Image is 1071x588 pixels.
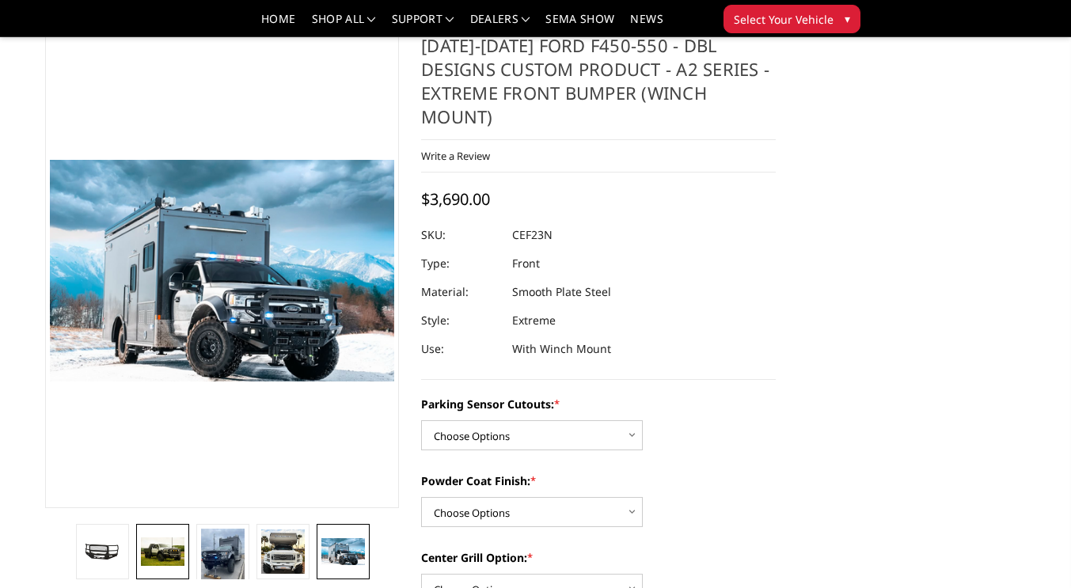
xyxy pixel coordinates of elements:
[421,33,776,140] h1: [DATE]-[DATE] Ford F450-550 - DBL Designs Custom Product - A2 Series - Extreme Front Bumper (winc...
[723,5,860,33] button: Select Your Vehicle
[141,537,184,567] img: 2023-2025 Ford F450-550 - DBL Designs Custom Product - A2 Series - Extreme Front Bumper (winch mo...
[421,278,500,306] dt: Material:
[421,396,776,412] label: Parking Sensor Cutouts:
[421,249,500,278] dt: Type:
[734,11,834,28] span: Select Your Vehicle
[421,472,776,489] label: Powder Coat Finish:
[512,335,611,363] dd: With Winch Mount
[512,221,553,249] dd: CEF23N
[45,33,400,508] a: 2023-2025 Ford F450-550 - DBL Designs Custom Product - A2 Series - Extreme Front Bumper (winch mo...
[321,538,364,566] img: 2023-2025 Ford F450-550 - DBL Designs Custom Product - A2 Series - Extreme Front Bumper (winch mo...
[512,278,611,306] dd: Smooth Plate Steel
[261,529,304,574] img: 2023-2025 Ford F450-550 - DBL Designs Custom Product - A2 Series - Extreme Front Bumper (winch mo...
[630,13,663,36] a: News
[470,13,530,36] a: Dealers
[512,249,540,278] dd: Front
[845,10,850,27] span: ▾
[392,13,454,36] a: Support
[421,188,490,210] span: $3,690.00
[545,13,614,36] a: SEMA Show
[421,549,776,566] label: Center Grill Option:
[421,306,500,335] dt: Style:
[81,542,123,562] img: 2023-2025 Ford F450-550 - DBL Designs Custom Product - A2 Series - Extreme Front Bumper (winch mo...
[312,13,376,36] a: shop all
[421,335,500,363] dt: Use:
[421,221,500,249] dt: SKU:
[512,306,556,335] dd: Extreme
[261,13,295,36] a: Home
[992,512,1071,588] iframe: Chat Widget
[421,149,490,163] a: Write a Review
[201,529,244,586] img: 2023-2025 Ford F450-550 - DBL Designs Custom Product - A2 Series - Extreme Front Bumper (winch mo...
